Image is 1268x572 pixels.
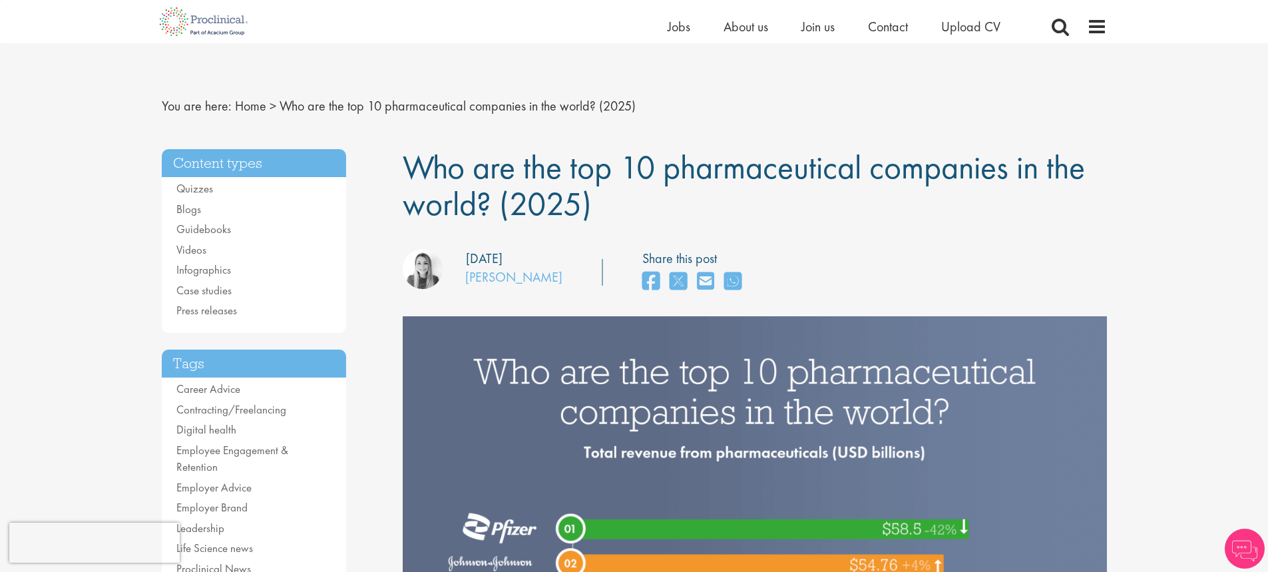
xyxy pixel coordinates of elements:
a: Quizzes [176,181,213,196]
a: share on email [697,268,714,296]
a: Join us [801,18,835,35]
label: Share this post [642,249,748,268]
a: Contact [868,18,908,35]
a: Employer Brand [176,500,248,515]
img: Chatbot [1225,529,1265,569]
img: Hannah Burke [403,249,443,289]
a: Digital health [176,422,236,437]
iframe: reCAPTCHA [9,523,180,563]
a: share on twitter [670,268,687,296]
a: Guidebooks [176,222,231,236]
a: Life Science news [176,541,253,555]
a: Jobs [668,18,690,35]
a: Employer Advice [176,480,252,495]
a: Videos [176,242,206,257]
a: Contracting/Freelancing [176,402,286,417]
a: Case studies [176,283,232,298]
a: Career Advice [176,382,240,396]
a: share on facebook [642,268,660,296]
a: [PERSON_NAME] [465,268,562,286]
span: You are here: [162,97,232,115]
h3: Content types [162,149,347,178]
a: Employee Engagement & Retention [176,443,288,475]
a: Blogs [176,202,201,216]
a: breadcrumb link [235,97,266,115]
span: Who are the top 10 pharmaceutical companies in the world? (2025) [280,97,636,115]
a: share on whats app [724,268,741,296]
a: Leadership [176,521,224,535]
a: Infographics [176,262,231,277]
a: Upload CV [941,18,1000,35]
a: About us [724,18,768,35]
span: Who are the top 10 pharmaceutical companies in the world? (2025) [403,146,1085,225]
a: Press releases [176,303,237,318]
span: > [270,97,276,115]
h3: Tags [162,350,347,378]
div: [DATE] [466,249,503,268]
